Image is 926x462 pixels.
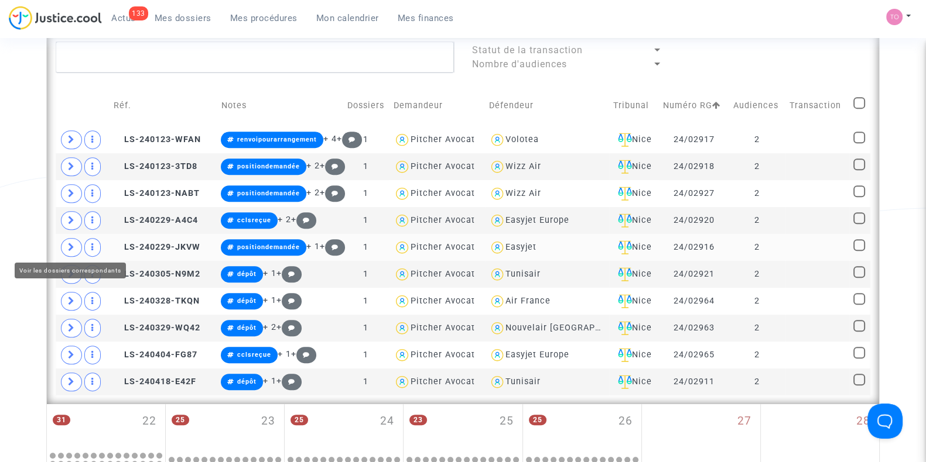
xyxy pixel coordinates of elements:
div: Pitcher Avocat [411,269,475,279]
div: Nice [613,321,655,335]
span: LS-240229-A4C4 [114,215,198,225]
div: Pitcher Avocat [411,296,475,306]
div: 133 [129,6,148,20]
td: 1 [341,342,389,368]
td: 1 [341,153,389,180]
td: 24/02921 [659,261,729,288]
div: Nice [613,133,655,147]
div: Nouvelair [GEOGRAPHIC_DATA] [505,323,640,333]
span: + [320,188,345,198]
img: jc-logo.svg [9,6,102,30]
img: icon-faciliter-sm.svg [618,321,632,335]
div: Nice [613,213,655,227]
span: LS-240123-NABT [114,188,200,198]
img: icon-user.svg [394,185,411,202]
span: Mes finances [398,13,454,23]
td: 24/02963 [659,315,729,342]
span: Actus [111,13,136,23]
img: icon-user.svg [394,374,411,391]
img: icon-faciliter-sm.svg [618,348,632,362]
span: LS-240329-WQ42 [114,323,200,333]
span: Mon calendrier [316,13,379,23]
td: 24/02916 [659,234,729,261]
img: icon-faciliter-sm.svg [618,133,632,147]
div: Volotea [505,135,539,144]
img: icon-user.svg [489,132,506,149]
span: + [276,322,302,332]
td: Tribunal [609,85,659,126]
a: Mon calendrier [307,9,388,27]
span: LS-240418-E42F [114,377,196,387]
span: Nombre d'audiences [471,58,566,70]
span: 23 [261,413,275,430]
td: 2 [729,234,785,261]
span: Mes dossiers [155,13,211,23]
span: 28 [856,413,870,430]
span: + 2 [278,215,291,225]
div: Nice [613,294,655,308]
span: + [276,376,302,386]
img: icon-user.svg [489,293,506,310]
span: + 1 [263,376,276,386]
span: 24 [380,413,394,430]
div: mercredi septembre 24, 25 events, click to expand [285,404,403,450]
td: 1 [341,234,389,261]
a: Mes procédures [221,9,307,27]
span: 25 [172,415,189,425]
td: 24/02911 [659,368,729,395]
span: 27 [737,413,751,430]
img: icon-user.svg [489,239,506,256]
img: icon-faciliter-sm.svg [618,213,632,227]
div: Nice [613,375,655,389]
div: Pitcher Avocat [411,350,475,360]
span: 25 [291,415,308,425]
td: Audiences [729,85,785,126]
div: Pitcher Avocat [411,323,475,333]
span: LS-240123-WFAN [114,135,201,144]
span: 25 [529,415,546,425]
span: 26 [619,413,633,430]
td: 1 [341,261,389,288]
td: 1 [341,126,389,153]
span: + [276,268,302,278]
td: 2 [729,342,785,368]
img: icon-faciliter-sm.svg [618,160,632,174]
img: icon-user.svg [489,185,506,202]
div: Wizz Air [505,161,541,171]
td: 1 [341,207,389,234]
span: + 4 [323,134,337,144]
img: icon-user.svg [394,158,411,175]
td: Dossiers [341,85,389,126]
img: fe1f3729a2b880d5091b466bdc4f5af5 [886,9,903,25]
span: dépôt [237,324,257,332]
div: Nice [613,160,655,174]
td: 24/02927 [659,180,729,207]
img: icon-user.svg [489,374,506,391]
img: icon-user.svg [394,347,411,364]
span: + [276,295,302,305]
span: + 2 [306,188,320,198]
span: dépôt [237,378,257,385]
span: positiondemandée [237,189,300,197]
td: 2 [729,207,785,234]
span: LS-240305-N9M2 [114,269,200,279]
img: icon-user.svg [489,158,506,175]
td: Transaction [785,85,849,126]
div: mardi septembre 23, 25 events, click to expand [166,404,284,450]
td: 2 [729,180,785,207]
span: cclsreçue [237,216,271,224]
div: Pitcher Avocat [411,215,475,225]
span: + 2 [263,322,276,332]
td: 1 [341,368,389,395]
td: 1 [341,180,389,207]
div: lundi septembre 22, 31 events, click to expand [47,404,165,450]
div: Easyjet Europe [505,215,569,225]
span: + 1 [263,268,276,278]
span: cclsreçue [237,351,271,358]
td: Réf. [110,85,217,126]
img: icon-user.svg [394,239,411,256]
td: 24/02917 [659,126,729,153]
div: Pitcher Avocat [411,377,475,387]
td: 2 [729,288,785,315]
div: Pitcher Avocat [411,188,475,198]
